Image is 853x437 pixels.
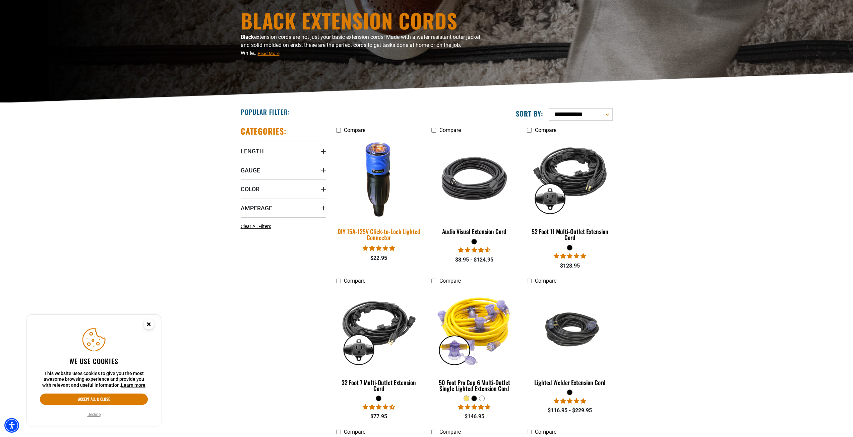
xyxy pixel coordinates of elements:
[363,404,395,410] span: 4.68 stars
[336,228,422,240] div: DIY 15A-125V Click-to-Lock Lighted Connector
[27,315,161,427] aside: Cookie Consent
[431,228,517,234] div: Audio Visual Extension Cord
[527,407,612,415] div: $116.95 - $229.95
[241,223,274,230] a: Clear All Filters
[241,161,326,179] summary: Gauge
[527,137,612,244] a: black 52 Foot 11 Multi-Outlet Extension Cord
[241,185,259,193] span: Color
[516,109,543,118] label: Sort by:
[40,393,148,405] button: Accept all & close
[241,34,480,56] span: extension cords are not just your basic extension cords! Made with a water resistant outer jacket...
[527,228,612,240] div: 52 Foot 11 Multi-Outlet Extension Cord
[432,291,516,368] img: yellow
[337,291,421,368] img: black
[241,107,290,116] h2: Popular Filter:
[336,288,422,395] a: black 32 Foot 7 Multi-Outlet Extension Cord
[332,136,426,221] img: DIY 15A-125V Click-to-Lock Lighted Connector
[439,429,461,435] span: Compare
[336,413,422,421] div: $77.95
[85,411,103,418] button: Decline
[527,288,612,389] a: black Lighted Welder Extension Cord
[535,429,556,435] span: Compare
[241,179,326,198] summary: Color
[241,142,326,160] summary: Length
[431,379,517,391] div: 50 Foot Pro Cap 6 Multi-Outlet Single Lighted Extension Cord
[121,382,145,388] a: This website uses cookies to give you the most awesome browsing experience and provide you with r...
[241,147,264,155] span: Length
[458,404,490,410] span: 4.80 stars
[527,379,612,385] div: Lighted Welder Extension Cord
[439,127,461,133] span: Compare
[241,34,254,40] b: Black
[344,127,365,133] span: Compare
[554,398,586,404] span: 5.00 stars
[363,245,395,251] span: 4.84 stars
[4,418,19,433] div: Accessibility Menu
[40,371,148,388] p: This website uses cookies to give you the most awesome browsing experience and provide you with r...
[432,140,516,217] img: black
[431,256,517,264] div: $8.95 - $124.95
[241,166,260,174] span: Gauge
[528,304,612,355] img: black
[431,288,517,395] a: yellow 50 Foot Pro Cap 6 Multi-Outlet Single Lighted Extension Cord
[535,278,556,284] span: Compare
[40,357,148,365] h2: We use cookies
[458,247,490,253] span: 4.71 stars
[535,127,556,133] span: Compare
[527,262,612,270] div: $128.95
[336,379,422,391] div: 32 Foot 7 Multi-Outlet Extension Cord
[439,278,461,284] span: Compare
[241,10,485,30] h1: Black Extension Cords
[344,429,365,435] span: Compare
[431,413,517,421] div: $146.95
[344,278,365,284] span: Compare
[241,224,271,229] span: Clear All Filters
[241,199,326,217] summary: Amperage
[137,315,161,336] button: Close this option
[554,253,586,259] span: 4.95 stars
[241,204,272,212] span: Amperage
[336,137,422,244] a: DIY 15A-125V Click-to-Lock Lighted Connector DIY 15A-125V Click-to-Lock Lighted Connector
[431,137,517,238] a: black Audio Visual Extension Cord
[336,254,422,262] div: $22.95
[258,51,280,56] span: Read More
[528,140,612,217] img: black
[241,126,287,136] h2: Categories:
